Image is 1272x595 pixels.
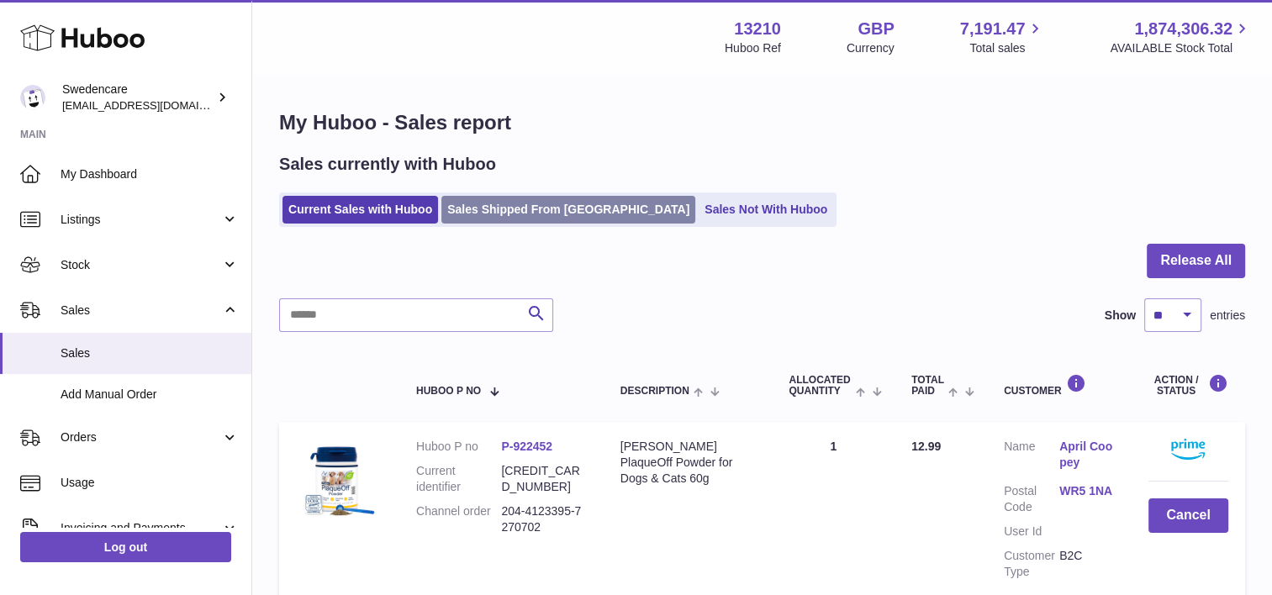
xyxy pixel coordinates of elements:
span: ALLOCATED Quantity [789,375,851,397]
div: Huboo Ref [725,40,781,56]
div: Action / Status [1148,374,1228,397]
span: Usage [61,475,239,491]
span: Total sales [969,40,1044,56]
span: Huboo P no [416,386,481,397]
span: Listings [61,212,221,228]
div: [PERSON_NAME] PlaqueOff Powder for Dogs & Cats 60g [620,439,756,487]
div: Customer [1004,374,1115,397]
dd: B2C [1059,548,1115,580]
a: 7,191.47 Total sales [960,18,1045,56]
span: Total paid [911,375,944,397]
span: entries [1210,308,1245,324]
img: primelogo.png [1171,439,1205,460]
a: Current Sales with Huboo [282,196,438,224]
dt: Current identifier [416,463,501,495]
dt: Postal Code [1004,483,1059,515]
span: Orders [61,429,221,445]
span: My Dashboard [61,166,239,182]
strong: 13210 [734,18,781,40]
span: Sales [61,303,221,319]
span: Stock [61,257,221,273]
span: 1,874,306.32 [1134,18,1232,40]
span: Description [620,386,689,397]
div: Currency [847,40,895,56]
label: Show [1105,308,1136,324]
a: P-922452 [501,440,552,453]
h1: My Huboo - Sales report [279,109,1245,136]
span: 12.99 [911,440,941,453]
dd: [CREDIT_CARD_NUMBER] [501,463,586,495]
span: [EMAIL_ADDRESS][DOMAIN_NAME] [62,98,247,112]
img: $_57.JPG [296,439,380,523]
dt: Channel order [416,503,501,535]
span: AVAILABLE Stock Total [1110,40,1252,56]
dt: User Id [1004,524,1059,540]
span: Sales [61,345,239,361]
button: Cancel [1148,498,1228,533]
dt: Customer Type [1004,548,1059,580]
strong: GBP [858,18,894,40]
div: Swedencare [62,82,214,113]
button: Release All [1147,244,1245,278]
img: gemma.horsfield@swedencare.co.uk [20,85,45,110]
a: Sales Shipped From [GEOGRAPHIC_DATA] [441,196,695,224]
dd: 204-4123395-7270702 [501,503,586,535]
dt: Name [1004,439,1059,475]
h2: Sales currently with Huboo [279,153,496,176]
a: Log out [20,532,231,562]
a: April Coopey [1059,439,1115,471]
span: Invoicing and Payments [61,520,221,536]
span: Add Manual Order [61,387,239,403]
a: WR5 1NA [1059,483,1115,499]
a: Sales Not With Huboo [699,196,833,224]
dt: Huboo P no [416,439,501,455]
a: 1,874,306.32 AVAILABLE Stock Total [1110,18,1252,56]
span: 7,191.47 [960,18,1026,40]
